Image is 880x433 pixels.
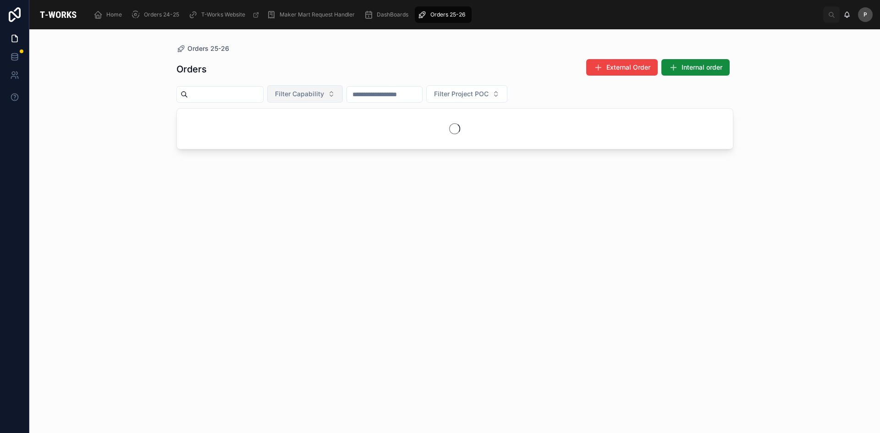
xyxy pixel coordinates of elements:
span: Filter Project POC [434,89,489,99]
button: Select Button [267,85,343,103]
span: External Order [606,63,650,72]
h1: Orders [176,63,207,76]
a: Orders 25-26 [176,44,229,53]
span: P [863,11,867,18]
a: Orders 25-26 [415,6,472,23]
span: Orders 25-26 [430,11,465,18]
a: Maker Mart Request Handler [264,6,361,23]
span: Internal order [682,63,722,72]
a: T-Works Website [186,6,264,23]
span: Maker Mart Request Handler [280,11,355,18]
img: App logo [37,7,80,22]
a: Home [91,6,128,23]
span: DashBoards [377,11,408,18]
a: Orders 24-25 [128,6,186,23]
span: Filter Capability [275,89,324,99]
button: Select Button [426,85,507,103]
span: T-Works Website [201,11,245,18]
a: DashBoards [361,6,415,23]
button: External Order [586,59,658,76]
div: scrollable content [87,5,823,25]
span: Orders 25-26 [187,44,229,53]
button: Internal order [661,59,730,76]
span: Orders 24-25 [144,11,179,18]
span: Home [106,11,122,18]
